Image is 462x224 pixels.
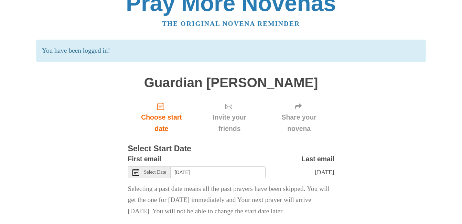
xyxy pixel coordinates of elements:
span: Invite your friends [202,112,257,134]
input: Use the arrow keys to pick a date [171,166,266,178]
a: Choose start date [128,97,195,138]
h1: Guardian [PERSON_NAME] [128,75,334,90]
span: Choose start date [135,112,189,134]
label: Last email [302,153,334,165]
span: [DATE] [315,169,334,175]
span: Share your novena [271,112,327,134]
div: Click "Next" to confirm your start date first. [195,97,264,138]
span: Select Date [144,170,166,175]
h3: Select Start Date [128,144,334,153]
p: You have been logged in! [36,40,426,62]
a: The original novena reminder [162,20,300,27]
label: First email [128,153,161,165]
p: Selecting a past date means all the past prayers have been skipped. You will get the one for [DAT... [128,183,334,217]
div: Click "Next" to confirm your start date first. [264,97,334,138]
